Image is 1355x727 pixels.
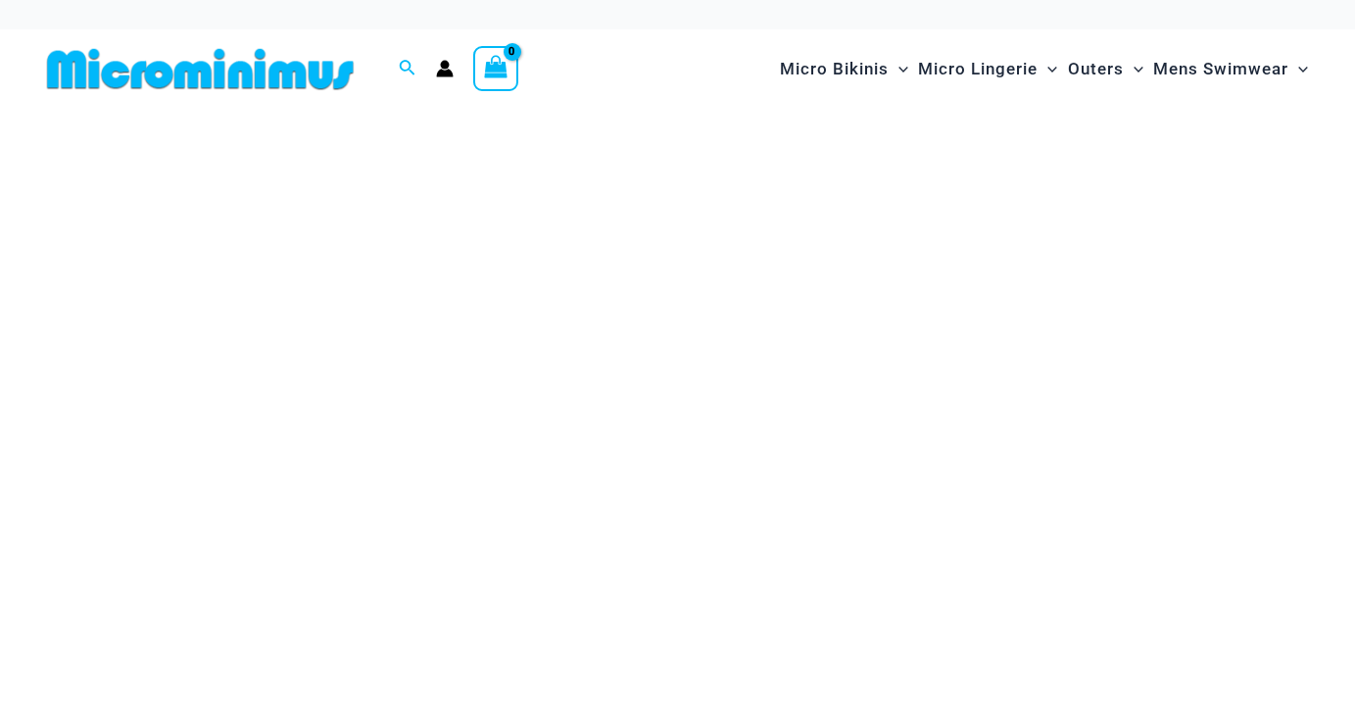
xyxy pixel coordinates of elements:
span: Menu Toggle [1124,44,1143,94]
a: Mens SwimwearMenu ToggleMenu Toggle [1148,39,1313,99]
a: Account icon link [436,60,454,77]
span: Menu Toggle [1288,44,1308,94]
span: Menu Toggle [889,44,908,94]
a: View Shopping Cart, empty [473,46,518,91]
a: Search icon link [399,57,416,81]
span: Menu Toggle [1038,44,1057,94]
a: OutersMenu ToggleMenu Toggle [1063,39,1148,99]
span: Micro Lingerie [918,44,1038,94]
a: Micro LingerieMenu ToggleMenu Toggle [913,39,1062,99]
span: Micro Bikinis [780,44,889,94]
img: MM SHOP LOGO FLAT [39,47,362,91]
span: Mens Swimwear [1153,44,1288,94]
nav: Site Navigation [772,36,1316,102]
a: Micro BikinisMenu ToggleMenu Toggle [775,39,913,99]
span: Outers [1068,44,1124,94]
